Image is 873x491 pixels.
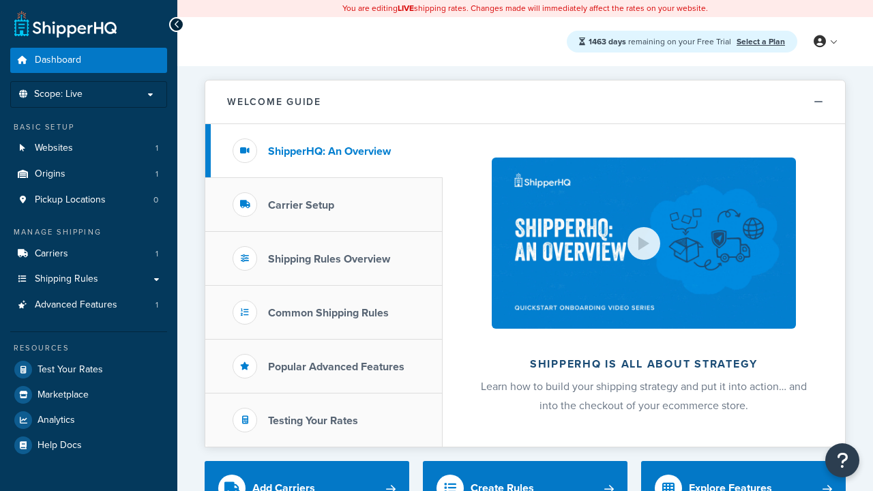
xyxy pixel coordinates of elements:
[10,293,167,318] a: Advanced Features1
[398,2,414,14] b: LIVE
[10,162,167,187] li: Origins
[268,307,389,319] h3: Common Shipping Rules
[589,35,733,48] span: remaining on your Free Trial
[227,97,321,107] h2: Welcome Guide
[10,357,167,382] a: Test Your Rates
[268,253,390,265] h3: Shipping Rules Overview
[156,299,158,311] span: 1
[10,121,167,133] div: Basic Setup
[737,35,785,48] a: Select a Plan
[481,378,807,413] span: Learn how to build your shipping strategy and put it into action… and into the checkout of your e...
[10,433,167,458] a: Help Docs
[10,267,167,292] a: Shipping Rules
[38,364,103,376] span: Test Your Rates
[10,136,167,161] a: Websites1
[10,48,167,73] a: Dashboard
[10,188,167,213] a: Pickup Locations0
[589,35,626,48] strong: 1463 days
[10,226,167,238] div: Manage Shipping
[38,389,89,401] span: Marketplace
[10,383,167,407] a: Marketplace
[35,194,106,206] span: Pickup Locations
[479,358,809,370] h2: ShipperHQ is all about strategy
[156,248,158,260] span: 1
[268,199,334,211] h3: Carrier Setup
[10,342,167,354] div: Resources
[10,162,167,187] a: Origins1
[35,299,117,311] span: Advanced Features
[38,440,82,451] span: Help Docs
[268,415,358,427] h3: Testing Your Rates
[205,80,845,124] button: Welcome Guide
[268,361,404,373] h3: Popular Advanced Features
[825,443,859,477] button: Open Resource Center
[35,273,98,285] span: Shipping Rules
[35,248,68,260] span: Carriers
[10,241,167,267] li: Carriers
[35,55,81,66] span: Dashboard
[10,136,167,161] li: Websites
[35,143,73,154] span: Websites
[153,194,158,206] span: 0
[268,145,391,158] h3: ShipperHQ: An Overview
[10,188,167,213] li: Pickup Locations
[10,408,167,432] a: Analytics
[34,89,83,100] span: Scope: Live
[156,168,158,180] span: 1
[38,415,75,426] span: Analytics
[10,293,167,318] li: Advanced Features
[156,143,158,154] span: 1
[492,158,796,329] img: ShipperHQ is all about strategy
[10,241,167,267] a: Carriers1
[35,168,65,180] span: Origins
